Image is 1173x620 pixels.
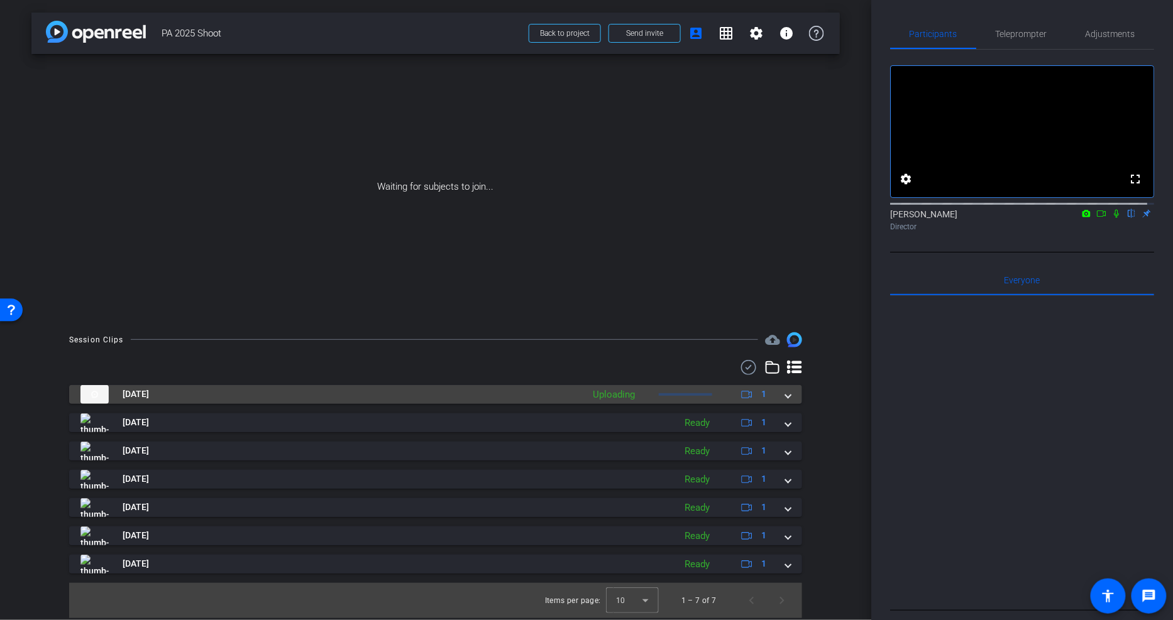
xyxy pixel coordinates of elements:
[80,470,109,489] img: thumb-nail
[761,444,766,457] span: 1
[626,28,663,38] span: Send invite
[80,526,109,545] img: thumb-nail
[46,21,146,43] img: app-logo
[80,385,109,404] img: thumb-nail
[529,24,601,43] button: Back to project
[586,388,641,402] div: Uploading
[890,208,1154,232] div: [PERSON_NAME]
[996,30,1047,38] span: Teleprompter
[1128,171,1143,187] mat-icon: fullscreen
[123,472,149,486] span: [DATE]
[123,529,149,542] span: [DATE]
[80,413,109,432] img: thumb-nail
[761,557,766,570] span: 1
[123,444,149,457] span: [DATE]
[69,413,802,432] mat-expansion-panel-header: thumb-nail[DATE]Ready1
[1101,589,1116,604] mat-icon: accessibility
[737,585,767,616] button: Previous page
[1005,276,1040,285] span: Everyone
[123,501,149,514] span: [DATE]
[69,470,802,489] mat-expansion-panel-header: thumb-nail[DATE]Ready1
[69,442,802,460] mat-expansion-panel-header: thumb-nail[DATE]Ready1
[1124,207,1139,219] mat-icon: flip
[31,54,840,320] div: Waiting for subjects to join...
[765,332,780,347] mat-icon: cloud_upload
[609,24,681,43] button: Send invite
[765,332,780,347] span: Destinations for your clips
[761,416,766,429] span: 1
[123,388,149,401] span: [DATE]
[761,501,766,514] span: 1
[80,442,109,460] img: thumb-nail
[678,557,716,572] div: Ready
[69,334,124,346] div: Session Clips
[69,385,802,404] mat-expansion-panel-header: thumb-nail[DATE]Uploading1
[69,498,802,517] mat-expansion-panel-header: thumb-nail[DATE]Ready1
[678,416,716,430] div: Ready
[678,529,716,543] div: Ready
[761,388,766,401] span: 1
[688,26,703,41] mat-icon: account_box
[1142,589,1157,604] mat-icon: message
[123,557,149,570] span: [DATE]
[890,221,1154,232] div: Director
[123,416,149,429] span: [DATE]
[761,472,766,486] span: 1
[545,594,601,607] div: Items per page:
[681,594,717,607] div: 1 – 7 of 7
[749,26,764,41] mat-icon: settings
[910,30,957,38] span: Participants
[162,21,521,46] span: PA 2025 Shoot
[767,585,797,616] button: Next page
[787,332,802,347] img: Session clips
[80,498,109,517] img: thumb-nail
[761,529,766,542] span: 1
[719,26,734,41] mat-icon: grid_on
[678,501,716,515] div: Ready
[678,472,716,487] div: Ready
[779,26,794,41] mat-icon: info
[69,555,802,574] mat-expansion-panel-header: thumb-nail[DATE]Ready1
[1086,30,1135,38] span: Adjustments
[898,171,913,187] mat-icon: settings
[540,29,590,38] span: Back to project
[80,555,109,574] img: thumb-nail
[678,444,716,459] div: Ready
[69,526,802,545] mat-expansion-panel-header: thumb-nail[DATE]Ready1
